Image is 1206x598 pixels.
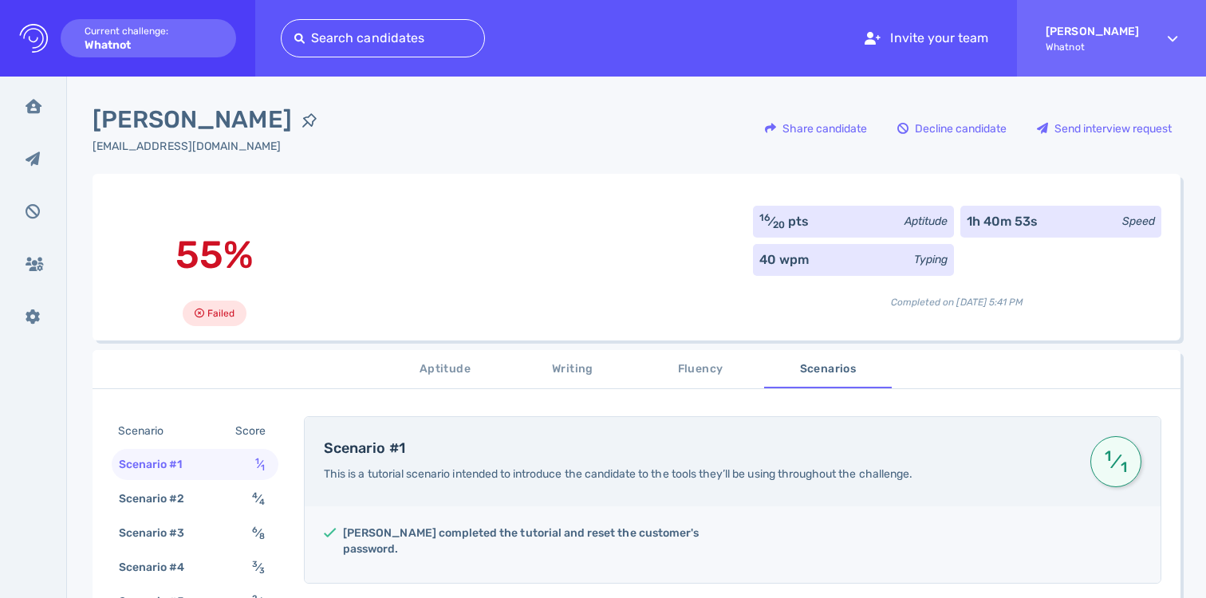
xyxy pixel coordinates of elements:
[646,360,755,380] span: Fluency
[391,360,499,380] span: Aptitude
[1102,454,1114,458] sup: 1
[756,109,876,148] button: Share candidate
[252,561,265,574] span: ⁄
[116,521,204,545] div: Scenario #3
[232,419,275,443] div: Score
[757,110,875,147] div: Share candidate
[889,109,1015,148] button: Decline candidate
[343,525,719,557] h5: [PERSON_NAME] completed the tutorial and reset the customer's password.
[255,458,265,471] span: ⁄
[175,232,254,277] span: 55%
[324,467,912,481] span: This is a tutorial scenario intended to introduce the candidate to the tools they’ll be using thr...
[759,250,809,269] div: 40 wpm
[1028,109,1180,148] button: Send interview request
[252,559,258,569] sup: 3
[774,360,882,380] span: Scenarios
[93,138,327,155] div: Click to copy the email address
[1046,41,1139,53] span: Whatnot
[255,456,259,466] sup: 1
[116,453,202,476] div: Scenario #1
[753,282,1161,309] div: Completed on [DATE] 5:41 PM
[905,213,948,230] div: Aptitude
[1117,466,1129,469] sub: 1
[115,419,183,443] div: Scenario
[759,212,810,231] div: ⁄ pts
[116,556,204,579] div: Scenario #4
[252,525,258,535] sup: 6
[207,304,235,323] span: Failed
[967,212,1038,231] div: 1h 40m 53s
[1122,213,1155,230] div: Speed
[1046,25,1139,38] strong: [PERSON_NAME]
[252,490,258,501] sup: 4
[1029,110,1180,147] div: Send interview request
[889,110,1015,147] div: Decline candidate
[759,212,770,223] sup: 16
[773,219,785,230] sub: 20
[518,360,627,380] span: Writing
[93,102,292,138] span: [PERSON_NAME]
[259,531,265,541] sub: 8
[252,526,265,540] span: ⁄
[324,440,1071,458] h4: Scenario #1
[1102,447,1129,476] span: ⁄
[252,492,265,506] span: ⁄
[914,251,948,268] div: Typing
[261,462,265,473] sub: 1
[116,487,204,510] div: Scenario #2
[259,565,265,576] sub: 3
[259,497,265,507] sub: 4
